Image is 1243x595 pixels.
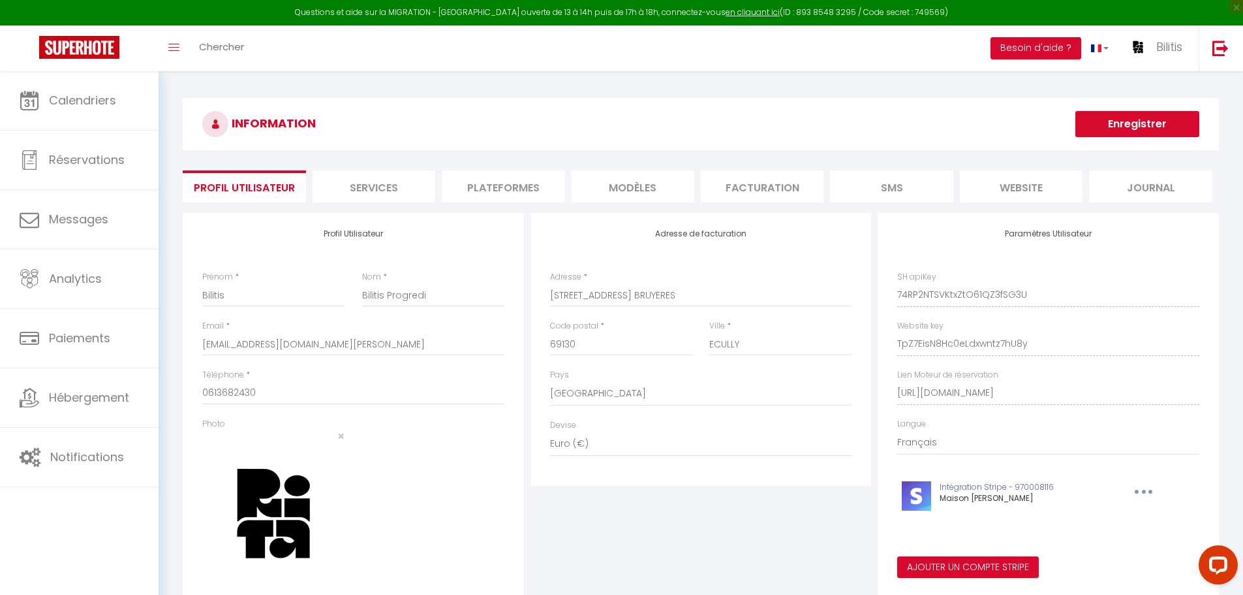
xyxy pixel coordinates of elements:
[50,449,124,465] span: Notifications
[1128,37,1148,57] img: ...
[550,271,581,283] label: Adresse
[1188,540,1243,595] iframe: LiveChat chat widget
[202,320,224,332] label: Email
[313,170,435,202] li: Services
[202,442,345,585] img: 17435818676727.png
[183,98,1219,150] h3: INFORMATION
[1118,25,1199,71] a: ... Bilitis
[940,481,1105,494] p: Intégration Stripe - 970008116
[897,320,944,332] label: Website key
[442,170,564,202] li: Plateformes
[362,271,381,283] label: Nom
[337,430,345,442] button: Close
[199,40,244,54] span: Chercher
[897,229,1199,238] h4: Paramètres Utilisateur
[897,271,936,283] label: SH apiKey
[701,170,823,202] li: Facturation
[897,418,926,430] label: Langue
[49,152,125,168] span: Réservations
[550,419,576,432] label: Devise
[49,330,110,346] span: Paiements
[550,320,598,332] label: Code postal
[202,271,233,283] label: Prénom
[550,229,852,238] h4: Adresse de facturation
[572,170,694,202] li: MODÈLES
[202,418,225,430] label: Photo
[183,170,305,202] li: Profil Utilisateur
[337,428,345,444] span: ×
[202,369,244,381] label: Téléphone
[49,270,102,287] span: Analytics
[39,36,119,59] img: Super Booking
[189,25,254,71] a: Chercher
[990,37,1081,59] button: Besoin d'aide ?
[49,211,108,227] span: Messages
[830,170,953,202] li: SMS
[897,369,998,381] label: Lien Moteur de réservation
[1075,111,1199,137] button: Enregistrer
[550,369,569,381] label: Pays
[49,92,116,108] span: Calendriers
[709,320,725,332] label: Ville
[49,389,129,406] span: Hébergement
[902,481,931,511] img: stripe-logo.jpeg
[897,556,1039,579] button: Ajouter un compte Stripe
[960,170,1082,202] li: website
[940,492,1034,504] span: Maison [PERSON_NAME]
[726,7,780,18] a: en cliquant ici
[202,229,504,238] h4: Profil Utilisateur
[1212,40,1229,56] img: logout
[1156,39,1182,55] span: Bilitis
[1089,170,1212,202] li: Journal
